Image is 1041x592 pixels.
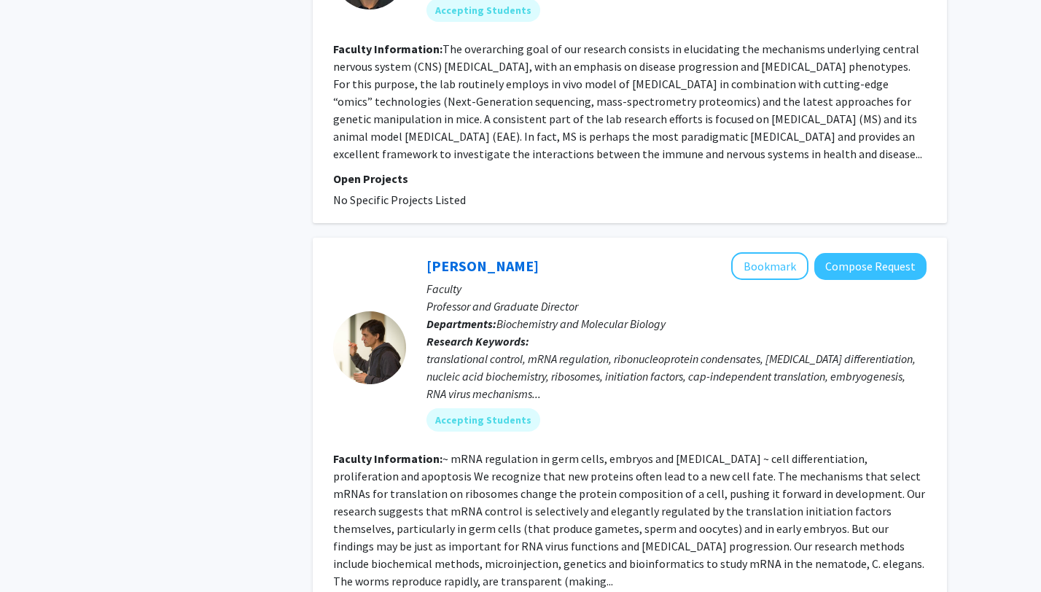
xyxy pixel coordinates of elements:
p: Professor and Graduate Director [426,297,927,315]
a: [PERSON_NAME] [426,257,539,275]
p: Open Projects [333,170,927,187]
mat-chip: Accepting Students [426,408,540,432]
p: Faculty [426,280,927,297]
div: translational control, mRNA regulation, ribonucleoprotein condensates, [MEDICAL_DATA] differentia... [426,350,927,402]
span: Biochemistry and Molecular Biology [496,316,666,331]
fg-read-more: The overarching goal of our research consists in elucidating the mechanisms underlying central ne... [333,42,922,161]
b: Research Keywords: [426,334,529,348]
button: Add Brett Keiper to Bookmarks [731,252,808,280]
b: Departments: [426,316,496,331]
b: Faculty Information: [333,42,442,56]
b: Faculty Information: [333,451,442,466]
fg-read-more: ~ mRNA regulation in germ cells, embryos and [MEDICAL_DATA] ~ cell differentiation, proliferation... [333,451,925,588]
button: Compose Request to Brett Keiper [814,253,927,280]
iframe: Chat [11,526,62,581]
span: No Specific Projects Listed [333,192,466,207]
